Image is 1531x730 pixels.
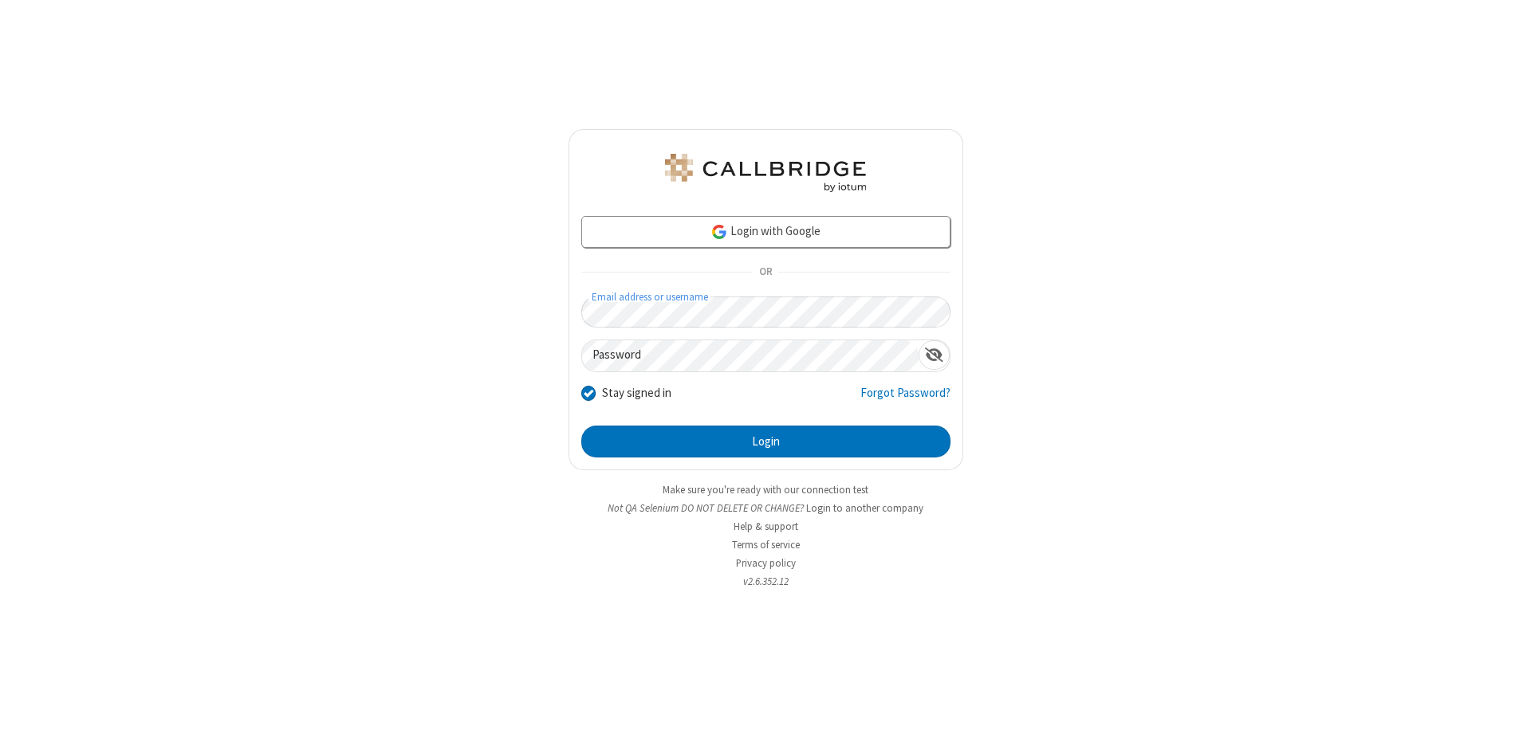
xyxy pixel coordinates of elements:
span: OR [753,261,778,284]
button: Login [581,426,950,457]
li: v2.6.352.12 [569,574,963,589]
a: Make sure you're ready with our connection test [663,483,868,496]
li: Not QA Selenium DO NOT DELETE OR CHANGE? [569,500,963,516]
a: Help & support [734,520,798,533]
img: QA Selenium DO NOT DELETE OR CHANGE [662,154,869,192]
a: Terms of service [732,538,800,551]
img: google-icon.png [710,223,728,241]
a: Forgot Password? [860,384,950,414]
a: Privacy policy [736,556,796,570]
input: Email address or username [581,296,950,328]
button: Login to another company [806,500,923,516]
input: Password [582,340,919,371]
a: Login with Google [581,216,950,248]
label: Stay signed in [602,384,671,402]
div: Show password [919,340,950,370]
